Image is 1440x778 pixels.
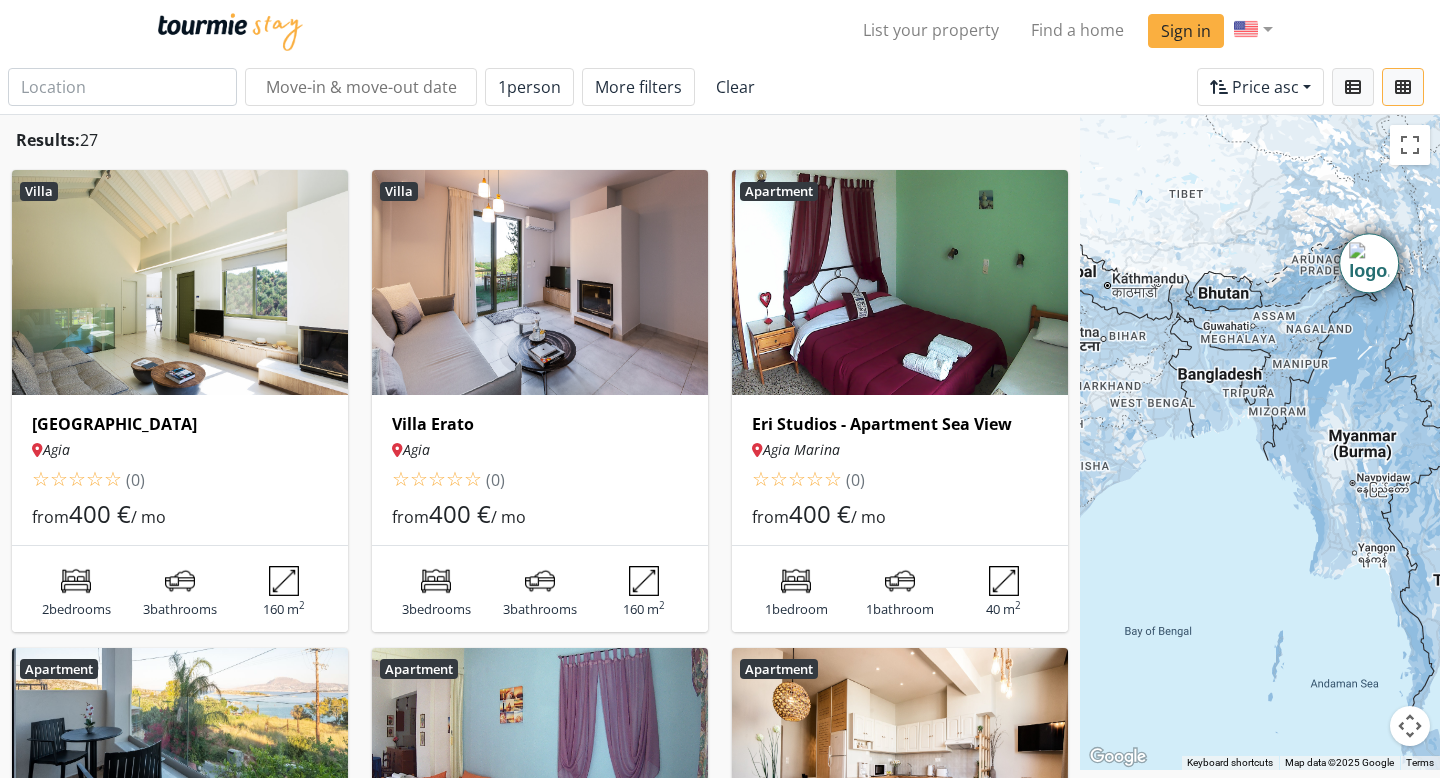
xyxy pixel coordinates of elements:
[752,415,1048,434] a: Eri Studios - Apartment Sea View
[1148,14,1224,48] a: Sign in
[239,600,328,620] p: 160 m
[464,465,482,492] span: 5
[8,68,237,106] input: Location
[165,566,195,596] img: bathrooms
[806,465,824,492] span: 4
[1085,744,1151,770] img: Google
[959,600,1048,620] p: 40 m
[740,659,818,679] h6: Apartment
[32,506,69,528] span: from
[770,465,788,492] span: 2
[752,506,789,528] span: from
[429,497,491,530] span: 400 €
[789,497,851,530] span: 400 €
[299,599,305,612] sup: 2
[595,76,682,98] span: More filters
[372,170,708,395] img: 6170dec0-5c0d-11ec-a49d-4348ab9d55a2.jpg
[732,170,1068,395] img: d6b5bae0-8681-11ec-9cff-59eac35f2eb1.jpg
[659,599,665,612] sup: 2
[1406,757,1434,768] a: Terms (opens in new tab)
[86,465,104,492] span: 4
[392,465,482,492] span: rating
[989,566,1019,596] img: area size
[491,506,526,528] span: / mo
[20,182,58,202] h6: Villa
[32,415,328,434] h6: Villa Thalia
[752,465,770,492] span: 1
[150,600,217,618] span: bathrooms
[392,600,481,620] p: 3
[1390,125,1430,165] button: Toggle fullscreen view
[428,465,446,492] span: 3
[1390,706,1430,746] button: Map camera controls
[824,465,842,492] span: 5
[410,465,428,492] span: 2
[1015,10,1140,50] a: Find a home
[392,465,410,492] span: 1
[122,469,145,491] span: (0)
[851,506,886,528] span: / mo
[131,506,166,528] span: / mo
[1085,744,1151,770] a: Open this area in Google Maps (opens a new window)
[842,469,865,491] span: (0)
[582,68,695,106] button: More filters
[599,600,688,620] p: 160 m
[525,566,555,596] img: bathrooms
[12,170,348,395] img: 00e1ac50-5c0e-11ec-a49d-4348ab9d55a2.jpg
[510,600,577,618] span: bathrooms
[498,76,561,98] span: 1
[68,465,86,492] span: 3
[740,182,818,202] h6: Apartment
[507,76,561,98] span: person
[752,600,841,620] p: 1
[763,440,840,459] em: Agia Marina
[1187,756,1273,770] button: Keyboard shortcuts
[703,68,768,106] a: Clear
[788,465,806,492] span: 3
[1285,757,1394,768] span: Map data ©2025 Google
[485,68,574,106] button: 1person
[1232,76,1299,98] span: Price asc
[781,566,811,596] img: bedrooms
[245,68,477,106] input: Move-in & move-out date
[772,600,828,618] span: bedroom
[482,469,505,491] span: (0)
[446,465,464,492] span: 4
[80,129,98,151] span: 27
[61,566,91,596] img: bedrooms
[32,600,121,620] p: 2
[496,600,585,620] p: 3
[847,10,1015,50] a: List your property
[885,566,915,596] img: bathrooms
[158,13,304,51] img: Tourmie Stay logo blue
[380,659,458,679] h6: Apartment
[403,440,430,459] em: Agia
[629,566,659,596] img: area size
[32,465,122,492] span: rating
[43,440,70,459] em: Agia
[1349,242,1389,285] img: Timeline extension
[1015,599,1021,612] sup: 2
[69,497,131,530] span: 400 €
[32,415,328,434] a: [GEOGRAPHIC_DATA]
[50,465,68,492] span: 2
[136,600,225,620] p: 3
[873,600,934,618] span: bathroom
[269,566,299,596] img: area size
[409,600,471,618] span: bedrooms
[49,600,111,618] span: bedrooms
[32,465,50,492] span: 1
[856,600,945,620] p: 1
[104,465,122,492] span: 5
[392,506,429,528] span: from
[16,129,80,151] strong: Results:
[421,566,451,596] img: bedrooms
[1197,68,1324,106] button: Price asc
[752,465,842,492] span: rating
[20,659,98,679] h6: Apartment
[392,415,688,434] a: Villa Erato
[380,182,418,202] h6: Villa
